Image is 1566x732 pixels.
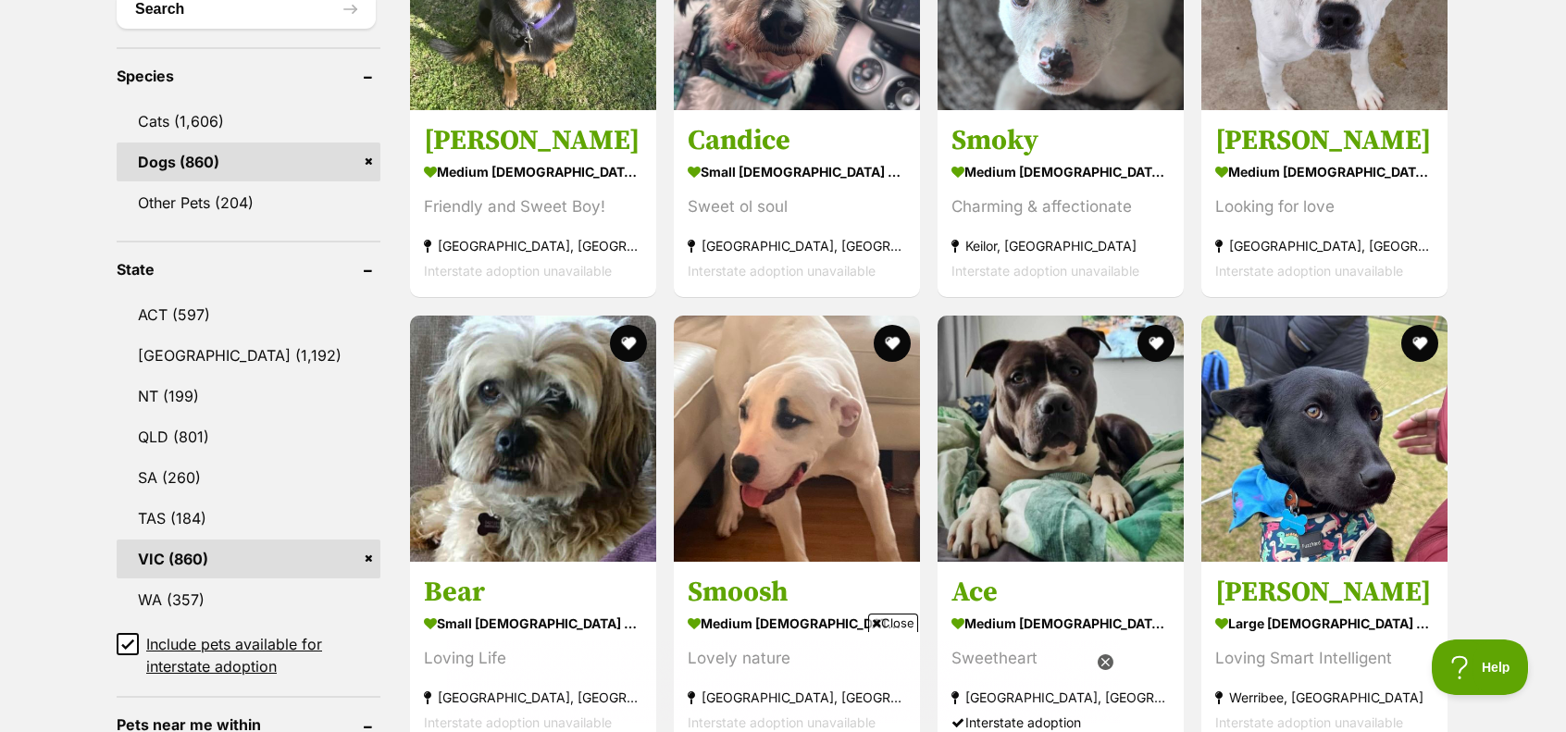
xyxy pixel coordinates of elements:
a: Include pets available for interstate adoption [117,633,380,677]
h3: [PERSON_NAME] [424,124,642,159]
a: TAS (184) [117,499,380,538]
span: Interstate adoption unavailable [424,264,612,279]
a: Other Pets (204) [117,183,380,222]
span: Interstate adoption unavailable [424,714,612,730]
img: Smoosh - Mastiff Dog [674,316,920,562]
a: NT (199) [117,377,380,416]
button: favourite [1401,325,1438,362]
h3: [PERSON_NAME] [1215,124,1434,159]
span: Interstate adoption unavailable [1215,264,1403,279]
span: Interstate adoption unavailable [951,264,1139,279]
iframe: Help Scout Beacon - Open [1432,639,1529,695]
a: VIC (860) [117,540,380,578]
strong: Werribee, [GEOGRAPHIC_DATA] [1215,685,1434,710]
div: Looking for love [1215,195,1434,220]
button: favourite [1137,325,1174,362]
button: favourite [610,325,647,362]
a: QLD (801) [117,417,380,456]
strong: medium [DEMOGRAPHIC_DATA] Dog [1215,159,1434,186]
div: Charming & affectionate [951,195,1170,220]
strong: medium [DEMOGRAPHIC_DATA] Dog [688,610,906,637]
a: WA (357) [117,580,380,619]
a: [PERSON_NAME] medium [DEMOGRAPHIC_DATA] Dog Looking for love [GEOGRAPHIC_DATA], [GEOGRAPHIC_DATA]... [1201,110,1448,298]
strong: [GEOGRAPHIC_DATA], [GEOGRAPHIC_DATA] [1215,234,1434,259]
a: [GEOGRAPHIC_DATA] (1,192) [117,336,380,375]
strong: medium [DEMOGRAPHIC_DATA] Dog [424,159,642,186]
a: ACT (597) [117,295,380,334]
span: Close [868,614,918,632]
h3: Bear [424,575,642,610]
img: Ace - American Staffordshire Terrier Dog [938,316,1184,562]
div: Loving Smart Intelligent [1215,646,1434,671]
a: Candice small [DEMOGRAPHIC_DATA] Dog Sweet ol soul [GEOGRAPHIC_DATA], [GEOGRAPHIC_DATA] Interstat... [674,110,920,298]
div: Friendly and Sweet Boy! [424,195,642,220]
img: Bear - Maltese Dog [410,316,656,562]
h3: Candice [688,124,906,159]
strong: [GEOGRAPHIC_DATA], [GEOGRAPHIC_DATA] [424,685,642,710]
span: Include pets available for interstate adoption [146,633,380,677]
a: Dogs (860) [117,143,380,181]
strong: [GEOGRAPHIC_DATA], [GEOGRAPHIC_DATA] [424,234,642,259]
strong: medium [DEMOGRAPHIC_DATA] Dog [951,159,1170,186]
strong: small [DEMOGRAPHIC_DATA] Dog [688,159,906,186]
span: Interstate adoption unavailable [688,264,876,279]
a: [PERSON_NAME] medium [DEMOGRAPHIC_DATA] Dog Friendly and Sweet Boy! [GEOGRAPHIC_DATA], [GEOGRAPHI... [410,110,656,298]
a: SA (260) [117,458,380,497]
a: Smoky medium [DEMOGRAPHIC_DATA] Dog Charming & affectionate Keilor, [GEOGRAPHIC_DATA] Interstate ... [938,110,1184,298]
div: Sweet ol soul [688,195,906,220]
img: Emma - Australian Kelpie Dog [1201,316,1448,562]
h3: Smoky [951,124,1170,159]
button: favourite [874,325,911,362]
div: Loving Life [424,646,642,671]
h3: Smoosh [688,575,906,610]
strong: Keilor, [GEOGRAPHIC_DATA] [951,234,1170,259]
h3: [PERSON_NAME] [1215,575,1434,610]
span: Interstate adoption unavailable [1215,714,1403,730]
strong: large [DEMOGRAPHIC_DATA] Dog [1215,610,1434,637]
iframe: Advertisement [446,639,1120,723]
strong: [GEOGRAPHIC_DATA], [GEOGRAPHIC_DATA] [688,234,906,259]
h3: Ace [951,575,1170,610]
strong: medium [DEMOGRAPHIC_DATA] Dog [951,610,1170,637]
a: Cats (1,606) [117,102,380,141]
strong: small [DEMOGRAPHIC_DATA] Dog [424,610,642,637]
header: Species [117,68,380,84]
header: State [117,261,380,278]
